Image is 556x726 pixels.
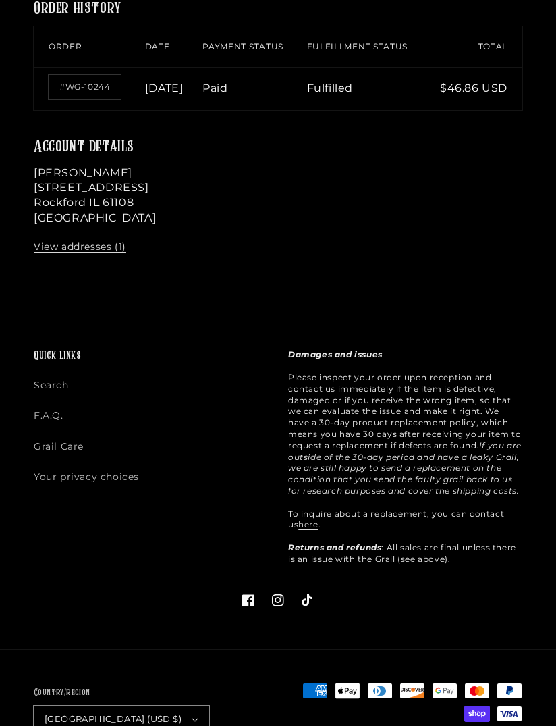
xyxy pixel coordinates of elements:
[433,67,522,110] td: $46.86 USD
[34,400,63,431] a: F.A.Q.
[34,137,522,158] h2: Account details
[288,349,383,359] strong: Damages and issues
[34,462,139,492] a: Your privacy choices
[307,67,433,110] td: Fulfilled
[288,440,522,496] em: If you are outside of the 30-day period and have a leaky Grail, we are still happy to send a repl...
[34,26,145,67] th: Order
[34,377,69,400] a: Search
[288,542,381,552] strong: Returns and refunds
[202,67,306,110] td: Paid
[145,26,203,67] th: Date
[288,349,522,565] p: Please inspect your order upon reception and contact us immediately if the item is defective, dam...
[34,349,268,363] h2: Quick links
[433,26,522,67] th: Total
[298,519,318,529] a: here
[307,26,433,67] th: Fulfillment status
[34,165,522,226] p: [PERSON_NAME] [STREET_ADDRESS] Rockford IL 61108 [GEOGRAPHIC_DATA]
[49,75,121,99] a: Order number #WG-10244
[34,432,84,462] a: Grail Care
[34,686,209,700] h2: Country/region
[34,240,126,254] a: View addresses (1)
[202,26,306,67] th: Payment status
[145,82,184,95] time: [DATE]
